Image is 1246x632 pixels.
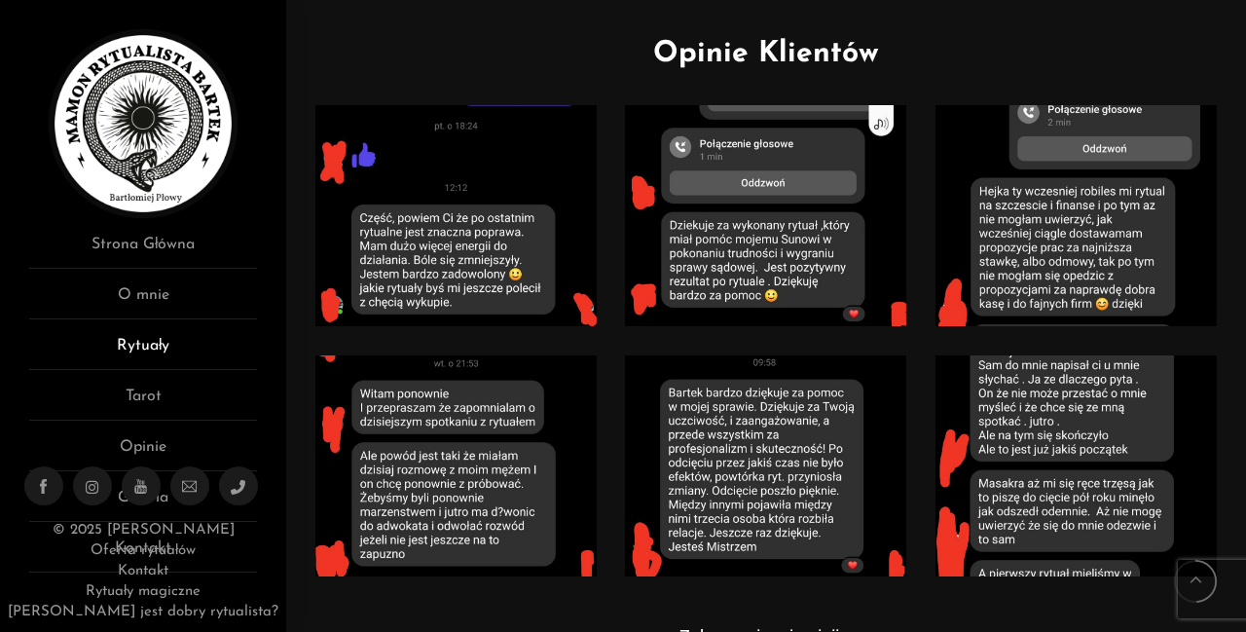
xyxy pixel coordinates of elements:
[118,564,168,578] a: Kontakt
[29,233,257,269] a: Strona Główna
[49,29,238,218] img: Rytualista Bartek
[29,283,257,319] a: O mnie
[29,385,257,421] a: Tarot
[91,543,196,558] a: Oferta rytuałów
[315,32,1217,76] h2: Opinie Klientów
[29,334,257,370] a: Rytuały
[86,584,201,599] a: Rytuały magiczne
[8,605,278,619] a: [PERSON_NAME] jest dobry rytualista?
[29,435,257,471] a: Opinie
